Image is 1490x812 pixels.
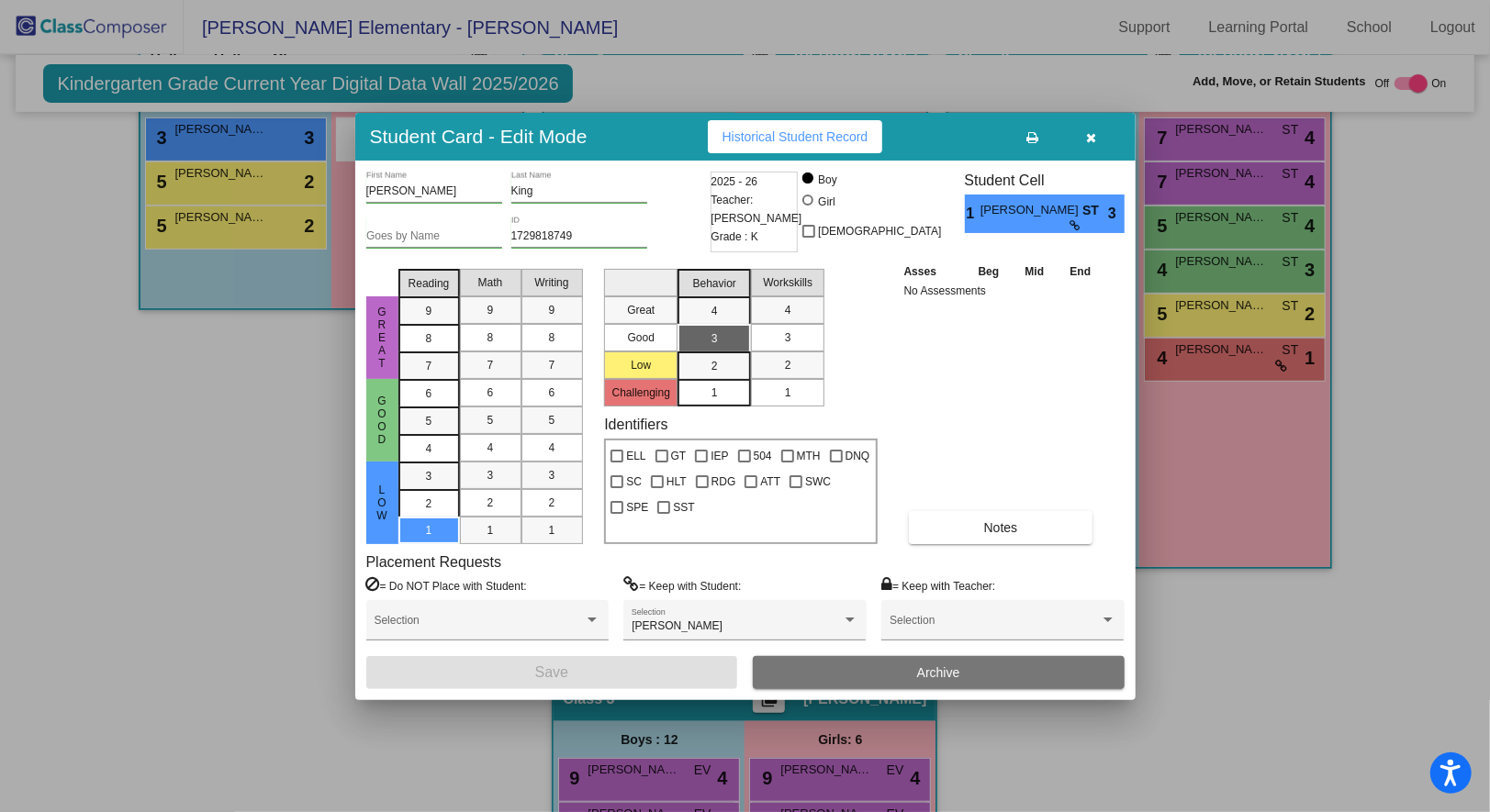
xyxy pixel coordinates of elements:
[366,576,527,595] label: = Do NOT Place with Student:
[534,274,568,291] span: Writing
[511,230,647,243] input: Enter ID
[549,329,555,346] span: 8
[711,358,718,374] span: 2
[723,129,868,144] span: Historical Student Record
[763,274,812,291] span: Workskills
[426,468,432,484] span: 3
[487,329,494,346] span: 8
[370,125,588,148] h3: Student Card - Edit Mode
[881,576,995,595] label: = Keep with Teacher:
[366,553,502,571] label: Placement Requests
[549,357,555,373] span: 7
[549,439,555,456] span: 4
[426,522,432,539] span: 1
[909,511,1093,544] button: Notes
[549,495,555,511] span: 2
[817,172,837,188] div: Boy
[1108,203,1124,225] span: 3
[487,357,494,373] span: 7
[549,302,555,318] span: 9
[1082,201,1108,220] span: ST
[426,330,432,347] span: 8
[708,120,883,153] button: Historical Student Record
[487,495,494,511] span: 2
[426,440,432,457] span: 4
[426,303,432,319] span: 9
[711,471,736,493] span: RDG
[626,445,645,467] span: ELL
[711,445,728,467] span: IEP
[366,656,738,689] button: Save
[632,619,723,632] span: [PERSON_NAME]
[487,467,494,484] span: 3
[1013,261,1057,282] th: Mid
[366,230,502,243] input: goes by name
[785,357,791,373] span: 2
[711,330,718,347] span: 3
[487,384,494,401] span: 6
[667,471,687,493] span: HLT
[984,520,1018,535] span: Notes
[805,471,831,493] span: SWC
[426,495,432,512] span: 2
[673,496,694,518] span: SST
[626,471,642,493] span: SC
[965,172,1125,189] h3: Student Cell
[604,416,667,433] label: Identifiers
[980,201,1082,220] span: [PERSON_NAME]
[754,445,772,467] span: 504
[549,384,555,401] span: 6
[374,484,390,522] span: Low
[711,384,718,401] span: 1
[671,445,687,467] span: GT
[374,306,390,370] span: Great
[549,467,555,484] span: 3
[693,275,736,292] span: Behavior
[900,261,966,282] th: Asses
[785,329,791,346] span: 3
[409,275,450,292] span: Reading
[1057,261,1104,282] th: End
[753,656,1125,689] button: Archive
[711,303,718,319] span: 4
[711,228,758,246] span: Grade : K
[760,471,780,493] span: ATT
[711,172,758,191] span: 2025 - 26
[426,413,432,429] span: 5
[797,445,821,467] span: MTH
[623,576,741,595] label: = Keep with Student:
[917,665,960,680] span: Archive
[818,220,941,242] span: [DEMOGRAPHIC_DATA]
[426,358,432,374] span: 7
[900,282,1104,300] td: No Assessments
[478,274,503,291] span: Math
[487,302,494,318] span: 9
[535,664,568,680] span: Save
[549,522,555,539] span: 1
[711,191,802,228] span: Teacher: [PERSON_NAME]
[487,412,494,428] span: 5
[626,496,648,518] span: SPE
[549,412,555,428] span: 5
[817,194,835,210] div: Girl
[487,439,494,456] span: 4
[426,385,432,402] span: 6
[785,384,791,401] span: 1
[846,445,870,467] span: DNQ
[785,302,791,318] span: 4
[487,522,494,539] span: 1
[965,261,1013,282] th: Beg
[374,395,390,446] span: Good
[965,203,980,225] span: 1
